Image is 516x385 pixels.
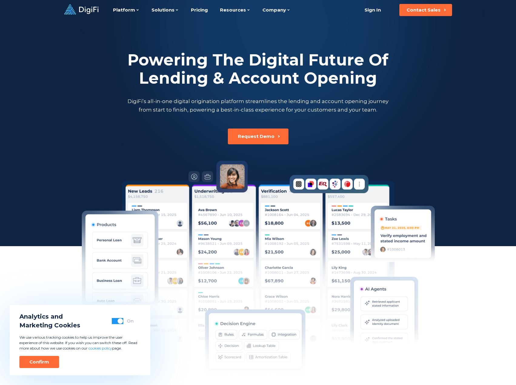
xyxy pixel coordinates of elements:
[19,335,141,351] p: We use various tracking cookies to help us improve the user experience of this website. If you wi...
[19,356,59,368] button: Confirm
[19,312,80,321] span: Analytics and
[19,321,80,330] span: Marketing Cookies
[238,133,275,139] div: Request Demo
[126,97,390,114] p: DigiFi’s all-in-one digital origination platform streamlines the lending and account opening jour...
[407,7,441,13] div: Contact Sales
[122,181,394,354] img: Cards list
[228,129,288,144] button: Request Demo
[88,346,112,350] a: cookies policy
[357,4,388,16] a: Sign In
[127,318,134,324] div: On
[29,359,49,365] div: Confirm
[399,4,452,16] button: Contact Sales
[126,51,390,87] h2: Powering The Digital Future Of Lending & Account Opening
